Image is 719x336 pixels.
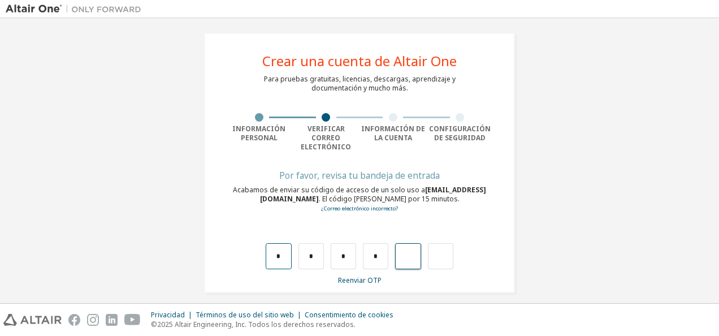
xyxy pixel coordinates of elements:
[124,314,141,326] img: youtube.svg
[293,124,360,152] div: Verificar correo electrónico
[151,320,400,329] p: ©
[305,311,400,320] div: Consentimiento de cookies
[68,314,80,326] img: facebook.svg
[359,124,427,143] div: Información de la cuenta
[3,314,62,326] img: altair_logo.svg
[157,320,356,329] font: 2025 Altair Engineering, Inc. Todos los derechos reservados.
[321,205,398,212] a: Go back to the registration form
[338,275,382,285] a: Reenviar OTP
[260,185,487,204] span: [EMAIL_ADDRESS][DOMAIN_NAME]
[226,124,293,143] div: Información personal
[262,54,457,68] div: Crear una cuenta de Altair One
[106,314,118,326] img: linkedin.svg
[151,311,196,320] div: Privacidad
[226,172,493,179] div: Por favor, revisa tu bandeja de entrada
[264,75,456,93] div: Para pruebas gratuitas, licencias, descargas, aprendizaje y documentación y mucho más.
[87,314,99,326] img: instagram.svg
[427,124,494,143] div: Configuración de seguridad
[6,3,147,15] img: Altair One
[196,311,305,320] div: Términos de uso del sitio web
[226,186,493,213] div: Acabamos de enviar su código de acceso de un solo uso a . El código [PERSON_NAME] por 15 minutos.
